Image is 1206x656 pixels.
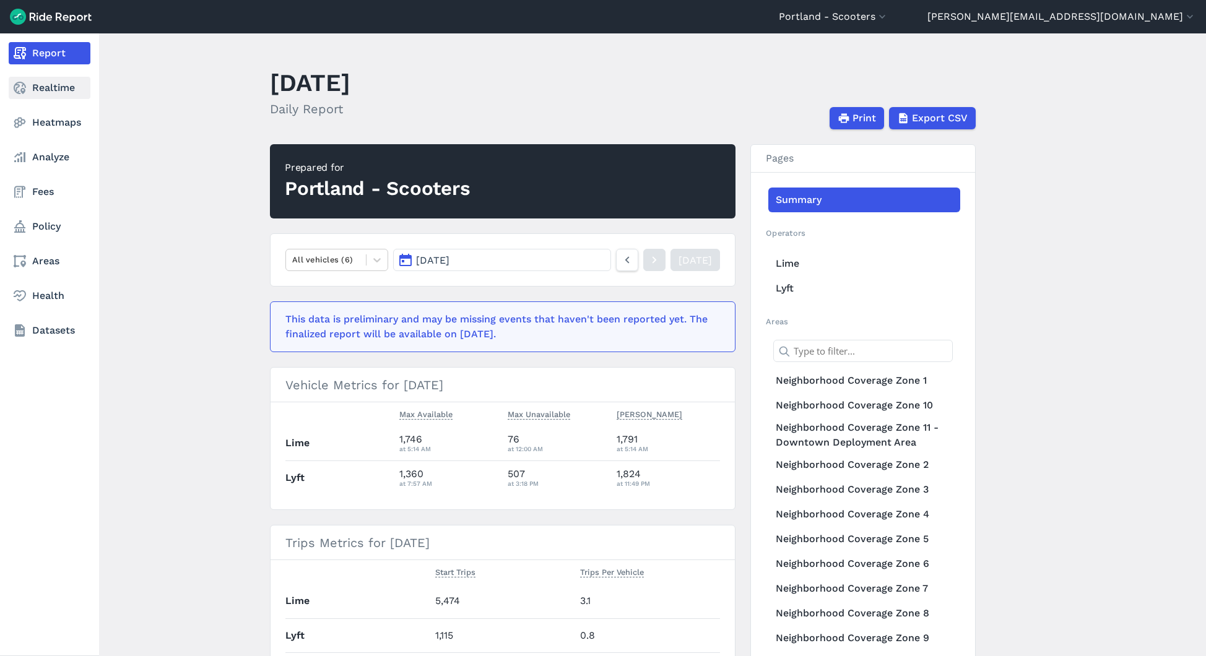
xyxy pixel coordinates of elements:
[508,407,570,422] button: Max Unavailable
[399,443,498,454] div: at 5:14 AM
[430,584,575,618] td: 5,474
[575,584,720,618] td: 3.1
[508,407,570,420] span: Max Unavailable
[399,478,498,489] div: at 7:57 AM
[768,188,960,212] a: Summary
[751,145,975,173] h3: Pages
[768,393,960,418] a: Neighborhood Coverage Zone 10
[399,467,498,489] div: 1,360
[766,316,960,327] h2: Areas
[768,626,960,650] a: Neighborhood Coverage Zone 9
[768,276,960,301] a: Lyft
[580,565,644,577] span: Trips Per Vehicle
[393,249,611,271] button: [DATE]
[768,368,960,393] a: Neighborhood Coverage Zone 1
[768,502,960,527] a: Neighborhood Coverage Zone 4
[9,285,90,307] a: Health
[9,181,90,203] a: Fees
[768,477,960,502] a: Neighborhood Coverage Zone 3
[617,443,721,454] div: at 5:14 AM
[9,111,90,134] a: Heatmaps
[435,565,475,580] button: Start Trips
[430,618,575,652] td: 1,115
[9,42,90,64] a: Report
[416,254,449,266] span: [DATE]
[508,467,607,489] div: 507
[575,618,720,652] td: 0.8
[768,601,960,626] a: Neighborhood Coverage Zone 8
[399,432,498,454] div: 1,746
[508,443,607,454] div: at 12:00 AM
[508,478,607,489] div: at 3:18 PM
[399,407,453,422] button: Max Available
[285,312,713,342] div: This data is preliminary and may be missing events that haven't been reported yet. The finalized ...
[9,215,90,238] a: Policy
[768,576,960,601] a: Neighborhood Coverage Zone 7
[670,249,720,271] a: [DATE]
[10,9,92,25] img: Ride Report
[271,525,735,560] h3: Trips Metrics for [DATE]
[830,107,884,129] button: Print
[285,175,470,202] div: Portland - Scooters
[435,565,475,577] span: Start Trips
[285,460,394,494] th: Lyft
[9,319,90,342] a: Datasets
[285,160,470,175] div: Prepared for
[270,66,350,100] h1: [DATE]
[617,432,721,454] div: 1,791
[271,368,735,402] h3: Vehicle Metrics for [DATE]
[399,407,453,420] span: Max Available
[270,100,350,118] h2: Daily Report
[285,618,430,652] th: Lyft
[852,111,876,126] span: Print
[580,565,644,580] button: Trips Per Vehicle
[889,107,976,129] button: Export CSV
[768,251,960,276] a: Lime
[9,250,90,272] a: Areas
[285,584,430,618] th: Lime
[766,227,960,239] h2: Operators
[768,527,960,551] a: Neighborhood Coverage Zone 5
[768,551,960,576] a: Neighborhood Coverage Zone 6
[779,9,888,24] button: Portland - Scooters
[617,407,682,420] span: [PERSON_NAME]
[9,146,90,168] a: Analyze
[768,452,960,477] a: Neighborhood Coverage Zone 2
[508,432,607,454] div: 76
[617,478,721,489] div: at 11:49 PM
[285,426,394,460] th: Lime
[773,340,953,362] input: Type to filter...
[927,9,1196,24] button: [PERSON_NAME][EMAIL_ADDRESS][DOMAIN_NAME]
[9,77,90,99] a: Realtime
[617,467,721,489] div: 1,824
[768,418,960,452] a: Neighborhood Coverage Zone 11 - Downtown Deployment Area
[912,111,968,126] span: Export CSV
[617,407,682,422] button: [PERSON_NAME]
